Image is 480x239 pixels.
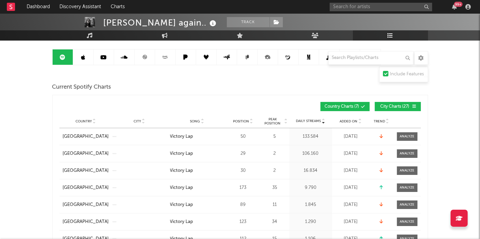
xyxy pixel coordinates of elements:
[76,119,92,123] span: Country
[63,133,109,140] a: [GEOGRAPHIC_DATA]
[228,133,259,140] div: 50
[334,219,368,225] div: [DATE]
[233,119,249,123] span: Position
[228,150,259,157] div: 29
[52,32,116,41] span: Playlists/Charts
[262,117,284,125] span: Peak Position
[170,133,224,140] a: Victory Lap
[325,105,359,109] span: Country Charts ( 7 )
[291,133,330,140] div: 133.584
[52,83,111,91] span: Current Spotify Charts
[334,133,368,140] div: [DATE]
[63,184,109,191] a: [GEOGRAPHIC_DATA]
[170,201,193,208] div: Victory Lap
[262,201,288,208] div: 11
[320,102,370,111] button: Country Charts(7)
[390,70,424,78] div: Include Features
[170,150,193,157] div: Victory Lap
[291,184,330,191] div: 9.790
[63,167,109,174] a: [GEOGRAPHIC_DATA]
[334,167,368,174] div: [DATE]
[228,167,259,174] div: 30
[63,219,109,225] a: [GEOGRAPHIC_DATA]
[104,17,218,28] div: [PERSON_NAME] again..
[134,119,141,123] span: City
[228,219,259,225] div: 123
[374,119,385,123] span: Trend
[375,102,421,111] button: City Charts(27)
[63,150,109,157] a: [GEOGRAPHIC_DATA]
[170,150,224,157] a: Victory Lap
[170,167,224,174] a: Victory Lap
[262,219,288,225] div: 34
[262,150,288,157] div: 2
[334,150,368,157] div: [DATE]
[262,184,288,191] div: 35
[328,51,414,65] input: Search Playlists/Charts
[170,133,193,140] div: Victory Lap
[190,119,200,123] span: Song
[227,17,270,27] button: Track
[170,184,193,191] div: Victory Lap
[452,4,457,10] button: 99+
[340,119,358,123] span: Added On
[291,219,330,225] div: 1.290
[170,184,224,191] a: Victory Lap
[170,167,193,174] div: Victory Lap
[291,201,330,208] div: 1.845
[228,201,259,208] div: 89
[379,105,411,109] span: City Charts ( 27 )
[262,167,288,174] div: 2
[330,3,432,11] input: Search for artists
[228,184,259,191] div: 173
[170,219,224,225] a: Victory Lap
[296,119,321,124] span: Daily Streams
[291,150,330,157] div: 106.160
[170,219,193,225] div: Victory Lap
[334,201,368,208] div: [DATE]
[454,2,463,7] div: 99 +
[63,201,109,208] a: [GEOGRAPHIC_DATA]
[334,184,368,191] div: [DATE]
[170,201,224,208] a: Victory Lap
[291,167,330,174] div: 16.834
[262,133,288,140] div: 5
